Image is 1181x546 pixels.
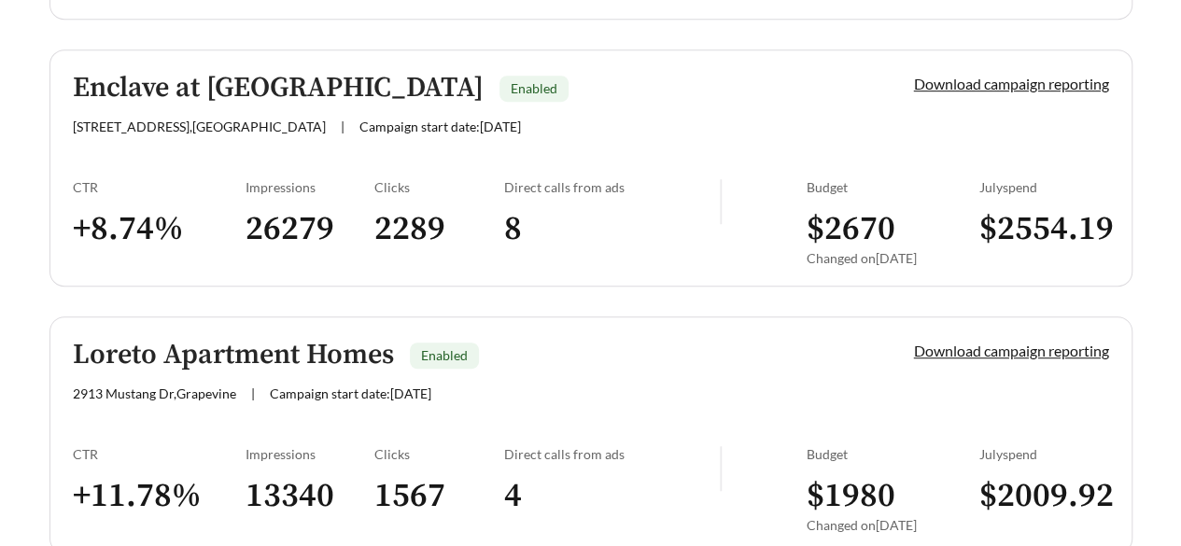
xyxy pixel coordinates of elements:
div: Changed on [DATE] [807,250,979,266]
h3: $ 2009.92 [979,475,1109,517]
span: | [251,385,255,401]
h3: $ 2554.19 [979,208,1109,250]
img: line [720,179,722,224]
h3: 26279 [246,208,375,250]
div: Impressions [246,446,375,462]
a: Download campaign reporting [914,75,1109,92]
span: Campaign start date: [DATE] [270,385,431,401]
span: 2913 Mustang Dr , Grapevine [73,385,236,401]
div: Impressions [246,179,375,195]
h3: 8 [504,208,720,250]
span: [STREET_ADDRESS] , [GEOGRAPHIC_DATA] [73,119,326,134]
span: Enabled [511,80,557,96]
h3: 4 [504,475,720,517]
div: July spend [979,446,1109,462]
img: line [720,446,722,491]
div: Changed on [DATE] [807,517,979,533]
div: Direct calls from ads [504,446,720,462]
span: | [341,119,344,134]
div: Budget [807,446,979,462]
h3: + 8.74 % [73,208,246,250]
div: CTR [73,179,246,195]
div: July spend [979,179,1109,195]
div: Clicks [374,179,504,195]
div: Clicks [374,446,504,462]
div: Budget [807,179,979,195]
span: Campaign start date: [DATE] [359,119,521,134]
h3: 1567 [374,475,504,517]
h3: + 11.78 % [73,475,246,517]
div: CTR [73,446,246,462]
span: Enabled [421,347,468,363]
h5: Enclave at [GEOGRAPHIC_DATA] [73,73,484,104]
a: Enclave at [GEOGRAPHIC_DATA]Enabled[STREET_ADDRESS],[GEOGRAPHIC_DATA]|Campaign start date:[DATE]D... [49,49,1132,287]
h3: 13340 [246,475,375,517]
a: Download campaign reporting [914,342,1109,359]
h3: $ 1980 [807,475,979,517]
div: Direct calls from ads [504,179,720,195]
h3: $ 2670 [807,208,979,250]
h3: 2289 [374,208,504,250]
h5: Loreto Apartment Homes [73,340,394,371]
